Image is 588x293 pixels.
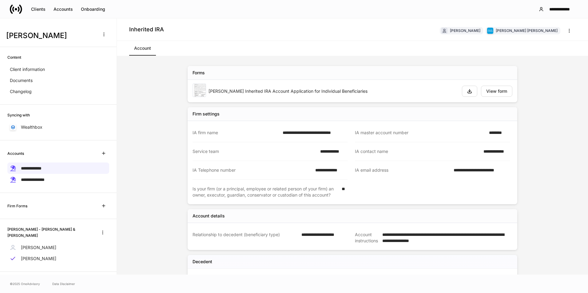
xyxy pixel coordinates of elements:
div: IA email address [355,167,450,174]
div: Account details [193,213,225,219]
h6: Syncing with [7,112,30,118]
div: IA master account number [355,130,485,136]
h6: Accounts [7,150,24,156]
p: Wealthbox [21,124,42,130]
h4: Inherited IRA [129,26,164,33]
a: Client information [7,64,109,75]
div: Firm settings [193,111,220,117]
h6: Firm Forms [7,203,27,209]
div: Forms [193,70,205,76]
div: Service team [193,148,316,154]
div: View form [486,89,507,93]
div: Relationship to decedent (beneficiary type) [193,232,298,244]
a: Documents [7,75,109,86]
button: Onboarding [77,4,109,14]
h5: Decedent [193,259,212,265]
div: [PERSON_NAME] [450,28,480,33]
div: Account instructions [355,232,379,244]
div: Accounts [54,7,73,11]
div: IA contact name [355,148,480,154]
div: [PERSON_NAME] Inherited IRA Account Application for Individual Beneficiaries [209,88,457,94]
p: Changelog [10,88,32,95]
a: Account [129,41,156,56]
a: Wealthbox [7,122,109,133]
p: [PERSON_NAME] [21,244,56,251]
button: View form [481,86,512,97]
h6: Content [7,54,21,60]
a: [PERSON_NAME] [7,242,109,253]
img: charles-schwab-BFYFdbvS.png [487,28,493,34]
div: [PERSON_NAME] [PERSON_NAME] [496,28,558,33]
a: Changelog [7,86,109,97]
button: Clients [27,4,50,14]
div: IA firm name [193,130,279,136]
h6: [PERSON_NAME] - [PERSON_NAME] & [PERSON_NAME] [7,226,91,238]
p: Documents [10,77,33,84]
div: Is your firm (or a principal, employee or related person of your firm) an owner, executor, guardi... [193,186,338,198]
p: Client information [10,66,45,72]
span: © 2025 OneAdvisory [10,281,40,286]
div: Clients [31,7,46,11]
a: [PERSON_NAME] [7,253,109,264]
div: Onboarding [81,7,105,11]
div: IA Telephone number [193,167,312,173]
a: Data Disclaimer [52,281,75,286]
h3: [PERSON_NAME] [6,31,95,41]
p: [PERSON_NAME] [21,256,56,262]
button: Accounts [50,4,77,14]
